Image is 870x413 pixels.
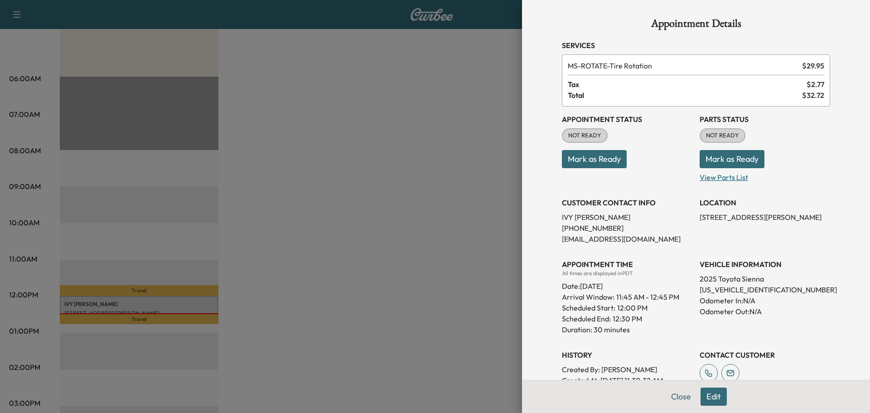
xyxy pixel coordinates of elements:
[562,223,692,233] p: [PHONE_NUMBER]
[562,302,615,313] p: Scheduled Start:
[617,302,648,313] p: 12:00 PM
[701,388,727,406] button: Edit
[807,79,824,90] span: $ 2.77
[562,40,830,51] h3: Services
[568,60,798,71] span: Tire Rotation
[700,295,830,306] p: Odometer In: N/A
[562,18,830,33] h1: Appointment Details
[562,233,692,244] p: [EMAIL_ADDRESS][DOMAIN_NAME]
[562,259,692,270] h3: APPOINTMENT TIME
[701,131,744,140] span: NOT READY
[700,150,764,168] button: Mark as Ready
[665,388,697,406] button: Close
[562,292,692,302] p: Arrival Window:
[562,324,692,335] p: Duration: 30 minutes
[562,270,692,277] div: All times are displayed in PDT
[562,277,692,292] div: Date: [DATE]
[568,79,807,90] span: Tax
[568,90,802,101] span: Total
[700,168,830,183] p: View Parts List
[700,259,830,270] h3: VEHICLE INFORMATION
[562,212,692,223] p: IVY [PERSON_NAME]
[700,114,830,125] h3: Parts Status
[700,284,830,295] p: [US_VEHICLE_IDENTIFICATION_NUMBER]
[563,131,607,140] span: NOT READY
[562,197,692,208] h3: CUSTOMER CONTACT INFO
[802,60,824,71] span: $ 29.95
[562,375,692,386] p: Created At : [DATE] 11:30:32 AM
[562,364,692,375] p: Created By : [PERSON_NAME]
[562,150,627,168] button: Mark as Ready
[700,273,830,284] p: 2025 Toyota Sienna
[700,350,830,360] h3: CONTACT CUSTOMER
[700,212,830,223] p: [STREET_ADDRESS][PERSON_NAME]
[700,197,830,208] h3: LOCATION
[613,313,642,324] p: 12:30 PM
[700,306,830,317] p: Odometer Out: N/A
[616,292,679,302] span: 11:45 AM - 12:45 PM
[562,350,692,360] h3: History
[802,90,824,101] span: $ 32.72
[562,313,611,324] p: Scheduled End:
[562,114,692,125] h3: Appointment Status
